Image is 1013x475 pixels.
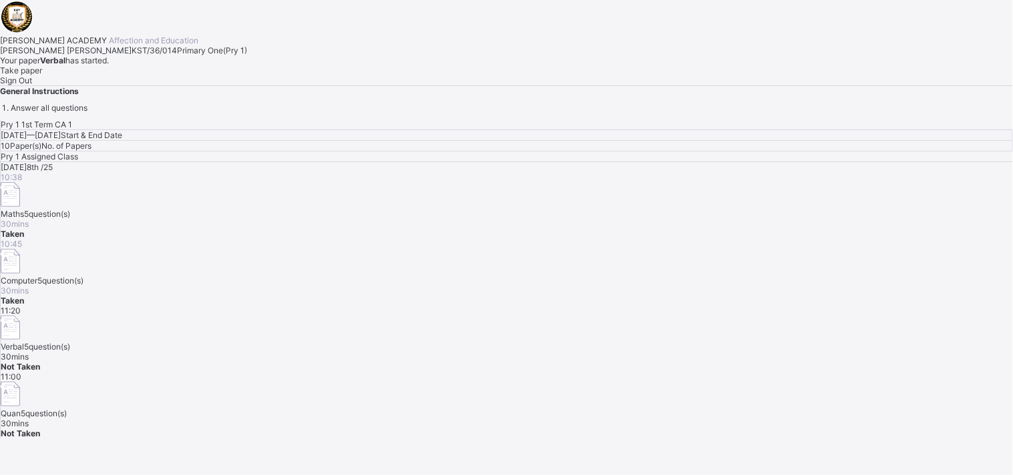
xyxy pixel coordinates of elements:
[21,151,78,161] span: Assigned Class
[1,209,24,219] span: Maths
[1,151,21,161] span: Pry 1
[24,342,70,352] span: 5 question(s)
[37,276,83,286] span: 5 question(s)
[1,239,22,249] span: 10:45
[1,182,20,207] img: take_paper.cd97e1aca70de81545fe8e300f84619e.svg
[1,249,20,274] img: take_paper.cd97e1aca70de81545fe8e300f84619e.svg
[1,219,29,229] span: 30 mins
[41,141,91,151] span: No. of Papers
[1,362,40,372] span: Not Taken
[61,130,122,140] span: Start & End Date
[1,418,29,428] span: 30 mins
[1,428,40,438] span: Not Taken
[107,35,198,45] span: Affection and Education
[1,229,24,239] span: Taken
[177,45,247,55] span: Primary One ( Pry 1 )
[1,372,21,382] span: 11:00
[40,55,65,65] b: Verbal
[1,306,21,316] span: 11:20
[1,286,29,296] span: 30 mins
[21,408,67,418] span: 5 question(s)
[1,296,24,306] span: Taken
[1,119,72,129] span: Pry 1 1st Term CA 1
[1,276,37,286] span: Computer
[1,382,20,406] img: take_paper.cd97e1aca70de81545fe8e300f84619e.svg
[1,352,29,362] span: 30 mins
[132,45,177,55] span: KST/36/014
[1,316,20,340] img: take_paper.cd97e1aca70de81545fe8e300f84619e.svg
[1,342,24,352] span: Verbal
[1,162,53,172] span: [DATE] 8th /25
[1,141,41,151] span: 10 Paper(s)
[1,130,61,140] span: [DATE] — [DATE]
[11,103,87,113] span: Answer all questions
[1,172,22,182] span: 10:38
[24,209,70,219] span: 5 question(s)
[1,408,21,418] span: Quan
